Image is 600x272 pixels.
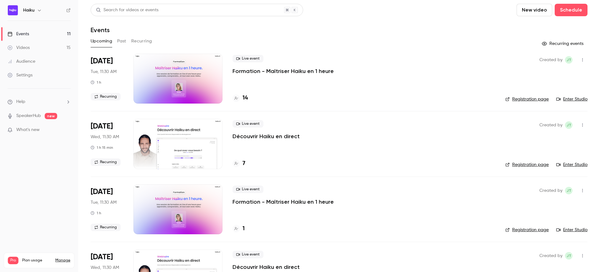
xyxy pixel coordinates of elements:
a: Registration page [505,227,549,233]
button: Recurring events [539,39,587,49]
span: Created by [539,252,562,260]
a: Enter Studio [556,162,587,168]
div: Search for videos or events [96,7,158,13]
img: Haiku [8,5,18,15]
span: Created by [539,56,562,64]
div: Settings [7,72,32,78]
a: Formation - Maîtriser Haiku en 1 heure [232,67,334,75]
div: Events [7,31,29,37]
span: Live event [232,251,263,258]
a: SpeakerHub [16,113,41,119]
a: Enter Studio [556,227,587,233]
div: Videos [7,45,30,51]
a: Registration page [505,96,549,102]
div: Oct 21 Tue, 11:30 AM (Europe/Paris) [91,184,123,234]
span: Recurring [91,158,121,166]
span: new [45,113,57,119]
span: Created by [539,121,562,129]
a: Registration page [505,162,549,168]
span: Wed, 11:30 AM [91,265,119,271]
a: 7 [232,159,245,168]
span: [DATE] [91,121,113,131]
h4: 1 [242,225,245,233]
div: 1 h 15 min [91,145,113,150]
div: 1 h [91,211,101,216]
h4: 7 [242,159,245,168]
span: jT [567,252,571,260]
div: 1 h [91,80,101,85]
span: jean Touzet [565,187,572,194]
a: Formation - Maîtriser Haiku en 1 heure [232,198,334,206]
button: New video [517,4,552,16]
span: [DATE] [91,56,113,66]
span: Help [16,99,25,105]
span: jean Touzet [565,121,572,129]
li: help-dropdown-opener [7,99,71,105]
span: Created by [539,187,562,194]
span: [DATE] [91,252,113,262]
span: jean Touzet [565,56,572,64]
a: 14 [232,94,248,102]
button: Schedule [555,4,587,16]
span: Recurring [91,93,121,100]
span: What's new [16,127,40,133]
span: Tue, 11:30 AM [91,199,117,206]
div: Oct 14 Tue, 11:30 AM (Europe/Paris) [91,54,123,104]
a: Découvrir Haiku en direct [232,133,300,140]
h6: Haiku [23,7,34,13]
span: jT [567,56,571,64]
div: Audience [7,58,35,65]
span: Tue, 11:30 AM [91,69,117,75]
button: Recurring [131,36,152,46]
h1: Events [91,26,110,34]
span: Live event [232,120,263,128]
div: Oct 15 Wed, 11:30 AM (Europe/Paris) [91,119,123,169]
button: Upcoming [91,36,112,46]
h4: 14 [242,94,248,102]
span: Wed, 11:30 AM [91,134,119,140]
span: [DATE] [91,187,113,197]
span: jT [567,187,571,194]
span: Pro [8,257,18,264]
span: Live event [232,55,263,62]
span: Plan usage [22,258,52,263]
span: Recurring [91,224,121,231]
a: Enter Studio [556,96,587,102]
a: Découvrir Haiku en direct [232,263,300,271]
a: 1 [232,225,245,233]
span: jean Touzet [565,252,572,260]
button: Past [117,36,126,46]
a: Manage [55,258,70,263]
span: Live event [232,186,263,193]
span: jT [567,121,571,129]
